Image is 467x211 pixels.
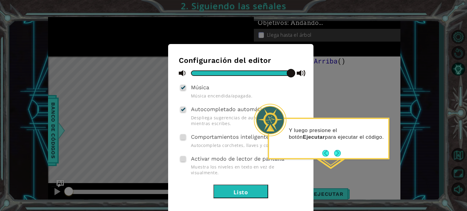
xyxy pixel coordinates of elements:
button: Próximo [334,150,341,157]
button: Atrás [322,150,334,156]
font: Y luego presione el botón [289,127,337,140]
font: Música [191,84,209,90]
button: Listo [213,185,268,198]
font: para ejecutar el código. [325,134,384,140]
font: Listo [233,189,248,196]
font: Comportamientos inteligentes [191,134,272,140]
font: Autocompletado automático [191,106,268,112]
font: Ejecutar [303,134,325,140]
font: Autocompleta corchetes, llaves y comillas. [191,142,283,148]
font: Música encendida/apagada. [191,93,252,99]
font: Despliega sugerencias de autocompletado mientras escribes. [191,115,283,126]
font: Muestra los niveles en texto en vez de visualmente. [191,164,274,175]
font: Configuración del editor [179,56,271,65]
font: Activar modo de lector de pantalla [191,155,284,162]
